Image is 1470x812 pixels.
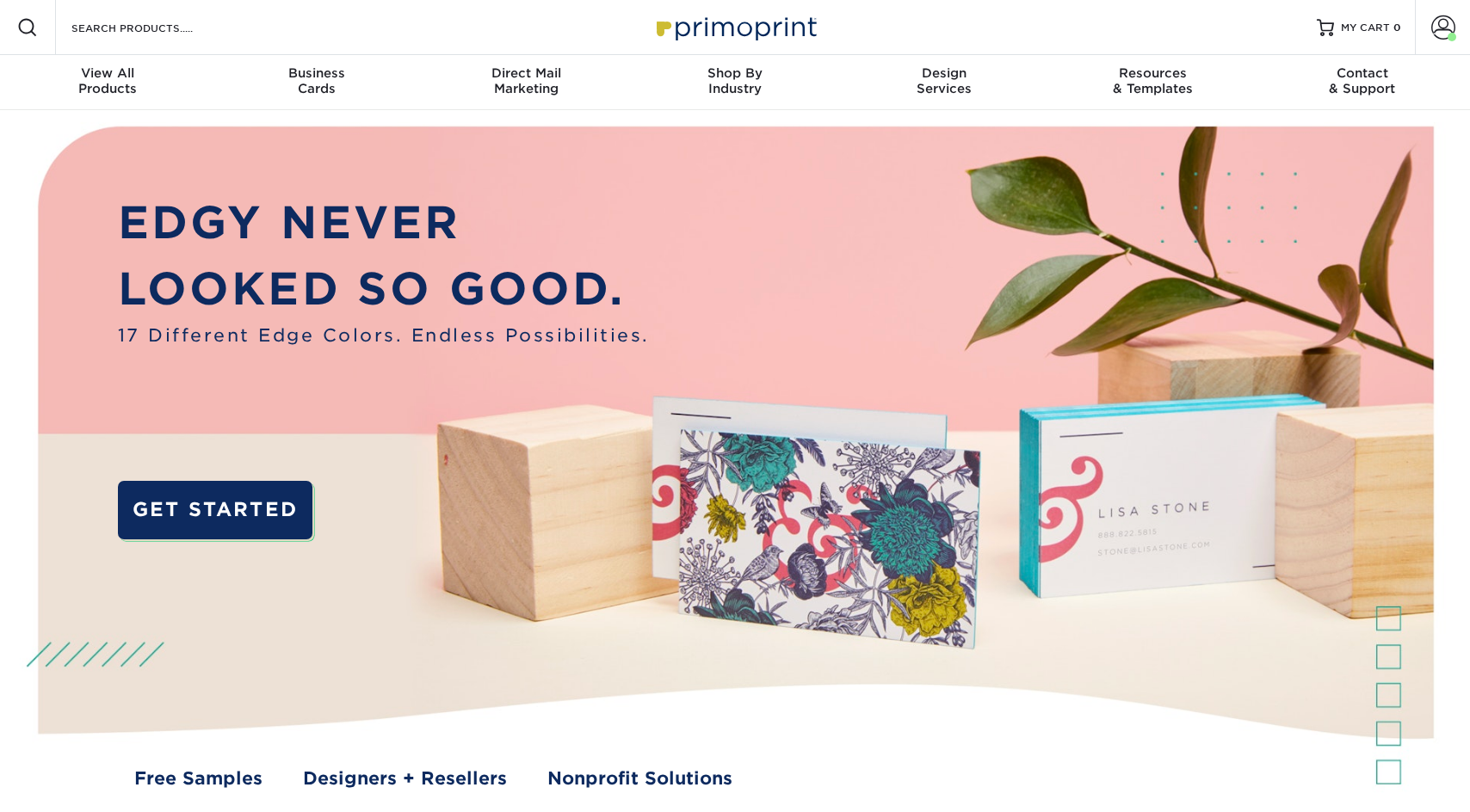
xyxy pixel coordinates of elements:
[631,65,840,96] div: Industry
[1048,65,1257,81] span: Resources
[839,65,1048,81] span: Design
[70,17,238,38] input: SEARCH PRODUCTS.....
[422,65,631,96] div: Marketing
[1257,55,1467,110] a: Contact& Support
[839,65,1048,96] div: Services
[1048,65,1257,96] div: & Templates
[631,55,840,110] a: Shop ByIndustry
[1048,55,1257,110] a: Resources& Templates
[118,323,650,349] span: 17 Different Edge Colors. Endless Possibilities.
[547,766,732,792] a: Nonprofit Solutions
[3,55,213,110] a: View AllProducts
[118,190,650,256] p: EDGY NEVER
[839,55,1048,110] a: DesignServices
[213,55,422,110] a: BusinessCards
[631,65,840,81] span: Shop By
[1341,21,1390,35] span: MY CART
[422,55,631,110] a: Direct MailMarketing
[1393,22,1401,34] span: 0
[3,65,213,96] div: Products
[1257,65,1467,81] span: Contact
[118,481,313,538] a: GET STARTED
[649,9,821,46] img: Primoprint
[213,65,422,81] span: Business
[213,65,422,96] div: Cards
[3,65,213,81] span: View All
[134,766,262,792] a: Free Samples
[1257,65,1467,96] div: & Support
[303,766,507,792] a: Designers + Resellers
[422,65,631,81] span: Direct Mail
[118,256,650,323] p: LOOKED SO GOOD.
